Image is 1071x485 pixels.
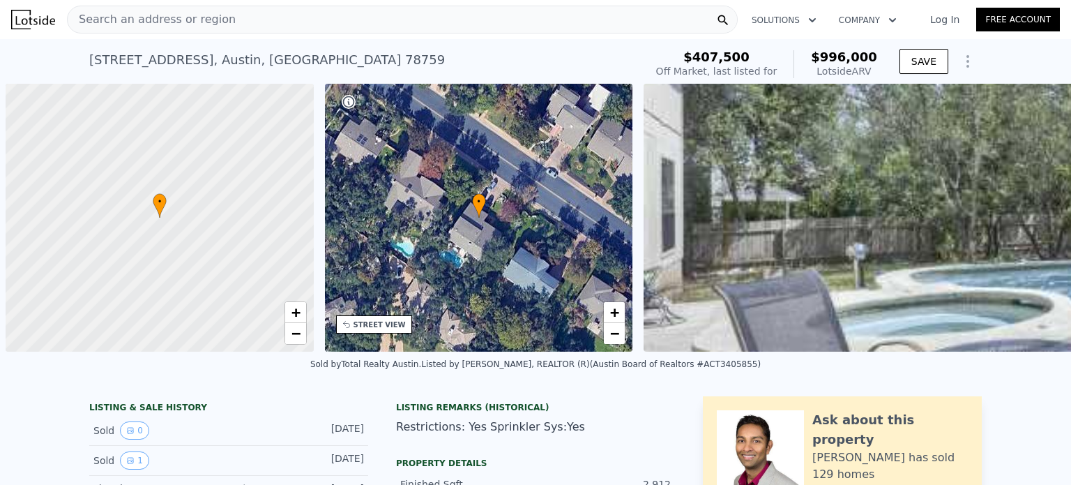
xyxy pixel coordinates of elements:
[396,419,675,435] div: Restrictions: Yes Sprinkler Sys:Yes
[120,421,149,440] button: View historical data
[11,10,55,29] img: Lotside
[68,11,236,28] span: Search an address or region
[812,410,968,449] div: Ask about this property
[302,421,364,440] div: [DATE]
[93,452,218,470] div: Sold
[354,320,406,330] div: STREET VIEW
[396,458,675,469] div: Property details
[285,323,306,344] a: Zoom out
[291,304,300,321] span: +
[89,50,445,70] div: [STREET_ADDRESS] , Austin , [GEOGRAPHIC_DATA] 78759
[120,452,149,470] button: View historical data
[812,449,968,483] div: [PERSON_NAME] has sold 129 homes
[421,359,761,369] div: Listed by [PERSON_NAME], REALTOR (R) (Austin Board of Realtors #ACT3405855)
[310,359,421,369] div: Sold by Total Realty Austin .
[811,64,877,78] div: Lotside ARV
[913,13,976,27] a: Log In
[153,195,167,208] span: •
[811,50,877,64] span: $996,000
[472,195,486,208] span: •
[302,452,364,470] div: [DATE]
[683,50,750,64] span: $407,500
[656,64,777,78] div: Off Market, last listed for
[291,324,300,342] span: −
[396,402,675,413] div: Listing Remarks (Historical)
[93,421,218,440] div: Sold
[976,8,1060,31] a: Free Account
[89,402,368,416] div: LISTING & SALE HISTORY
[740,8,828,33] button: Solutions
[899,49,948,74] button: SAVE
[610,324,619,342] span: −
[472,193,486,218] div: •
[610,304,619,321] span: +
[954,47,982,75] button: Show Options
[604,302,625,323] a: Zoom in
[285,302,306,323] a: Zoom in
[153,193,167,218] div: •
[604,323,625,344] a: Zoom out
[828,8,908,33] button: Company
